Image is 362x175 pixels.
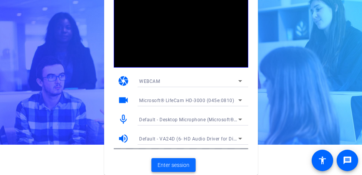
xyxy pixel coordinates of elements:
mat-icon: camera [118,75,129,87]
button: Enter session [151,158,196,172]
span: Default - Desktop Microphone (Microsoft® LifeCam HD-3000) (045e:0810) [139,116,306,122]
mat-icon: videocam [118,94,129,106]
span: WEBCAM [139,79,160,84]
mat-icon: message [343,156,352,165]
span: Default - VA24D (6- HD Audio Driver for Display Audio) [139,135,262,142]
span: Microsoft® LifeCam HD-3000 (045e:0810) [139,98,234,103]
mat-icon: accessibility [318,156,327,165]
span: Enter session [158,161,189,169]
mat-icon: volume_up [118,133,129,144]
mat-icon: mic_none [118,114,129,125]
